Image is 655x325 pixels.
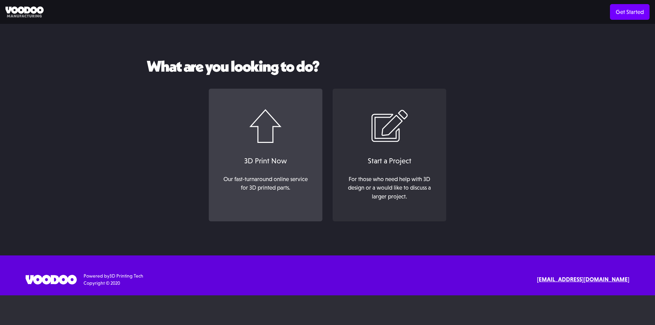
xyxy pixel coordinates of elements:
[110,273,143,279] a: 3D Printing Tech
[5,6,44,18] img: Voodoo Manufacturing logo
[610,4,650,20] a: Get Started
[147,58,508,75] h2: What are you looking to do?
[216,155,316,166] div: 3D Print Now
[537,275,629,284] a: [EMAIL_ADDRESS][DOMAIN_NAME]
[219,175,311,201] div: Our fast-turnaround online service for 3D printed parts. ‍
[333,89,446,222] a: Start a ProjectFor those who need help with 3D design or a would like to discuss a larger project.
[537,276,629,283] strong: [EMAIL_ADDRESS][DOMAIN_NAME]
[344,175,436,201] div: For those who need help with 3D design or a would like to discuss a larger project.
[339,155,439,166] div: Start a Project
[209,89,322,222] a: 3D Print NowOur fast-turnaround online service for 3D printed parts.‍
[84,272,143,287] div: Powered by Copyright © 2020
